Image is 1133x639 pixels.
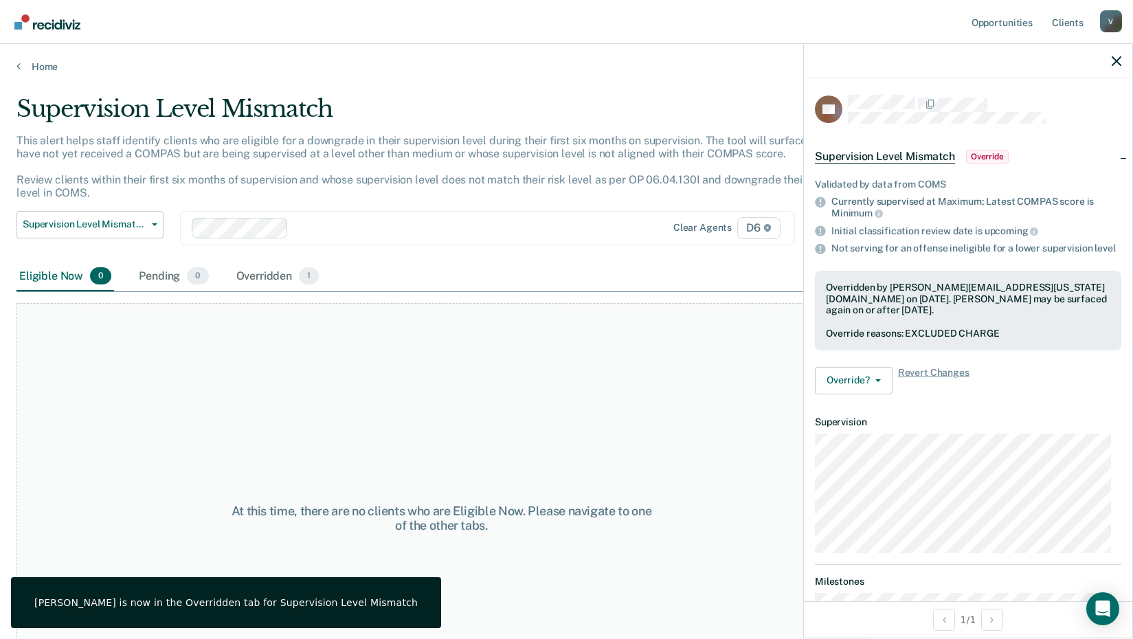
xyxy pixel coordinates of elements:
[14,14,80,30] img: Recidiviz
[815,179,1121,190] div: Validated by data from COMS
[136,262,211,292] div: Pending
[737,217,781,239] span: D6
[299,267,319,285] span: 1
[933,609,955,631] button: Previous Opportunity
[815,576,1121,587] dt: Milestones
[673,222,732,234] div: Clear agents
[16,60,1117,73] a: Home
[804,601,1132,638] div: 1 / 1
[1095,243,1115,254] span: level
[16,95,866,134] div: Supervision Level Mismatch
[16,262,114,292] div: Eligible Now
[1100,10,1122,32] button: Profile dropdown button
[1086,592,1119,625] div: Open Intercom Messenger
[229,504,653,533] div: At this time, there are no clients who are Eligible Now. Please navigate to one of the other tabs.
[966,150,1009,164] span: Override
[187,267,208,285] span: 0
[985,225,1039,236] span: upcoming
[981,609,1003,631] button: Next Opportunity
[34,596,418,609] div: [PERSON_NAME] is now in the Overridden tab for Supervision Level Mismatch
[1100,10,1122,32] div: V
[815,367,893,394] button: Override?
[23,218,146,230] span: Supervision Level Mismatch
[826,328,1110,339] div: Override reasons: EXCLUDED CHARGE
[815,150,955,164] span: Supervision Level Mismatch
[831,225,1121,237] div: Initial classification review date is
[898,367,969,394] span: Revert Changes
[831,243,1121,254] div: Not serving for an offense ineligible for a lower supervision
[826,282,1110,316] div: Overridden by [PERSON_NAME][EMAIL_ADDRESS][US_STATE][DOMAIN_NAME] on [DATE]. [PERSON_NAME] may be...
[234,262,322,292] div: Overridden
[831,196,1121,219] div: Currently supervised at Maximum; Latest COMPAS score is
[831,208,883,218] span: Minimum
[16,134,866,200] p: This alert helps staff identify clients who are eligible for a downgrade in their supervision lev...
[804,135,1132,179] div: Supervision Level MismatchOverride
[90,267,111,285] span: 0
[815,416,1121,428] dt: Supervision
